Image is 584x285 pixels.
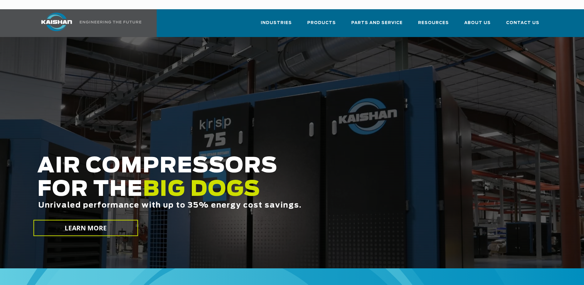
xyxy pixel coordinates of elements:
a: Products [307,15,336,36]
span: Resources [418,19,449,27]
a: Resources [418,15,449,36]
a: Industries [261,15,292,36]
span: Industries [261,19,292,27]
span: Parts and Service [351,19,403,27]
a: About Us [464,15,491,36]
span: Unrivaled performance with up to 35% energy cost savings. [38,202,302,209]
span: LEARN MORE [64,224,107,233]
img: Engineering the future [80,21,141,23]
span: About Us [464,19,491,27]
a: Parts and Service [351,15,403,36]
span: Products [307,19,336,27]
span: BIG DOGS [143,179,260,200]
a: Kaishan USA [34,9,143,37]
img: kaishan logo [34,13,80,31]
h2: AIR COMPRESSORS FOR THE [37,155,461,229]
a: LEARN MORE [33,220,138,236]
span: Contact Us [506,19,539,27]
a: Contact Us [506,15,539,36]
